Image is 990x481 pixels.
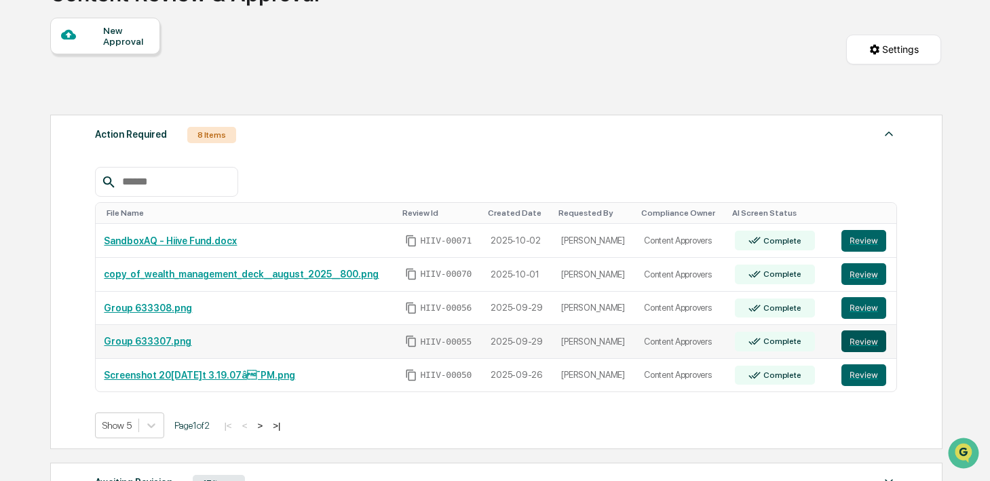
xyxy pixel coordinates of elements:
[846,35,941,64] button: Settings
[402,208,477,218] div: Toggle SortBy
[558,208,630,218] div: Toggle SortBy
[841,330,886,352] button: Review
[881,126,897,142] img: caret
[27,171,88,185] span: Preclearance
[174,420,210,431] span: Page 1 of 2
[104,269,379,280] a: copy_of_wealth_management_deck__august_2025__800.png
[553,224,636,258] td: [PERSON_NAME]
[841,364,886,386] button: Review
[761,370,801,380] div: Complete
[841,364,888,386] a: Review
[553,258,636,292] td: [PERSON_NAME]
[841,263,888,285] a: Review
[841,297,886,319] button: Review
[420,235,472,246] span: HIIV-00071
[482,258,553,292] td: 2025-10-01
[761,303,801,313] div: Complete
[482,325,553,359] td: 2025-09-29
[27,197,85,210] span: Data Lookup
[405,302,417,314] span: Copy Id
[220,420,235,431] button: |<
[14,28,247,50] p: How can we help?
[482,359,553,392] td: 2025-09-26
[553,359,636,392] td: [PERSON_NAME]
[112,171,168,185] span: Attestations
[761,269,801,279] div: Complete
[405,369,417,381] span: Copy Id
[636,292,727,326] td: Content Approvers
[841,230,888,252] a: Review
[420,269,472,280] span: HIIV-00070
[135,230,164,240] span: Pylon
[420,303,472,313] span: HIIV-00056
[405,335,417,347] span: Copy Id
[405,268,417,280] span: Copy Id
[482,224,553,258] td: 2025-10-02
[104,235,237,246] a: SandboxAQ - Hiive Fund.docx
[104,370,295,381] a: Screenshot 20[DATE]t 3.19.07â¯PM.png
[269,420,284,431] button: >|
[14,104,38,128] img: 1746055101610-c473b297-6a78-478c-a979-82029cc54cd1
[641,208,721,218] div: Toggle SortBy
[98,172,109,183] div: 🗄️
[14,172,24,183] div: 🖐️
[420,370,472,381] span: HIIV-00050
[482,292,553,326] td: 2025-09-29
[93,166,174,190] a: 🗄️Attestations
[96,229,164,240] a: Powered byPylon
[8,191,91,216] a: 🔎Data Lookup
[636,258,727,292] td: Content Approvers
[14,198,24,209] div: 🔎
[253,420,267,431] button: >
[8,166,93,190] a: 🖐️Preclearance
[761,336,801,346] div: Complete
[761,236,801,246] div: Complete
[46,104,223,117] div: Start new chat
[841,330,888,352] a: Review
[841,263,886,285] button: Review
[187,127,236,143] div: 8 Items
[238,420,252,431] button: <
[46,117,172,128] div: We're available if you need us!
[636,359,727,392] td: Content Approvers
[636,224,727,258] td: Content Approvers
[405,235,417,247] span: Copy Id
[553,292,636,326] td: [PERSON_NAME]
[844,208,891,218] div: Toggle SortBy
[636,325,727,359] td: Content Approvers
[420,336,472,347] span: HIIV-00055
[95,126,167,143] div: Action Required
[947,436,983,473] iframe: Open customer support
[104,303,192,313] a: Group 633308.png
[841,297,888,319] a: Review
[104,336,191,347] a: Group 633307.png
[732,208,828,218] div: Toggle SortBy
[231,108,247,124] button: Start new chat
[107,208,392,218] div: Toggle SortBy
[553,325,636,359] td: [PERSON_NAME]
[841,230,886,252] button: Review
[103,25,149,47] div: New Approval
[488,208,548,218] div: Toggle SortBy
